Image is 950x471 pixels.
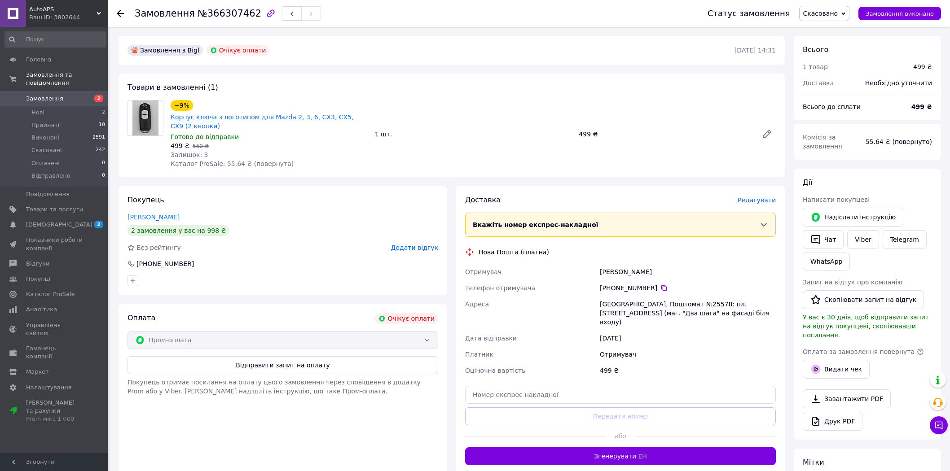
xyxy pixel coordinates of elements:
span: 499 ₴ [171,142,189,149]
div: Необхідно уточнити [860,73,937,93]
span: або [605,432,636,440]
span: 242 [96,146,105,154]
span: 0 [102,159,105,167]
a: Корпус ключа з логотипом для Mazda 2, 3, 6, CX3, CX5, CX9 (2 кнопки) [171,113,354,130]
div: −9% [171,100,193,111]
span: Каталог ProSale [26,290,75,298]
span: Нові [31,109,44,117]
span: Головна [26,56,51,64]
div: Очікує оплати [375,313,438,324]
div: Prom мікс 1 000 [26,415,83,423]
span: Дата відправки [465,335,517,342]
span: Готово до відправки [171,133,239,140]
span: Доставка [465,196,501,204]
div: 499 ₴ [575,128,754,140]
span: Повідомлення [26,190,70,198]
button: Замовлення виконано [858,7,941,20]
div: Замовлення з Bigl [128,45,203,56]
div: 1 шт. [371,128,576,140]
span: Оплата [128,314,155,322]
span: Виконані [31,134,59,142]
div: [PHONE_NUMBER] [136,259,195,268]
span: [DEMOGRAPHIC_DATA] [26,221,92,229]
span: №366307462 [198,8,261,19]
span: Дії [803,178,812,187]
span: Товари та послуги [26,205,83,214]
button: Надіслати інструкцію [803,208,903,227]
span: Скасовані [31,146,62,154]
span: Покупець отримає посилання на оплату цього замовлення через сповіщення в додатку Prom або у Viber... [128,379,421,395]
span: 2 [102,109,105,117]
button: Видати чек [803,360,870,379]
span: 1 товар [803,63,828,70]
span: Покупець [128,196,164,204]
div: [PERSON_NAME] [598,264,778,280]
span: 55.64 ₴ (повернуто) [866,138,932,145]
span: Замовлення [26,95,63,103]
span: Комісія за замовлення [803,134,842,150]
span: Відправлено [31,172,70,180]
time: [DATE] 14:31 [734,47,776,54]
span: 2 [94,221,103,228]
a: Завантажити PDF [803,389,891,408]
button: Чат [803,230,844,249]
a: [PERSON_NAME] [128,214,180,221]
span: Замовлення [135,8,195,19]
span: Вкажіть номер експрес-накладної [473,221,598,228]
b: 499 ₴ [911,103,932,110]
span: Редагувати [738,196,776,204]
span: 2 [94,95,103,102]
span: Відгуки [26,260,49,268]
span: 0 [102,172,105,180]
span: Запит на відгук про компанію [803,279,902,286]
span: Скасовано [803,10,838,17]
button: Скопіювати запит на відгук [803,290,924,309]
span: Додати відгук [391,244,438,251]
span: Управління сайтом [26,321,83,337]
span: Гаманець компанії [26,345,83,361]
div: [DATE] [598,330,778,346]
input: Номер експрес-накладної [465,386,776,404]
button: Чат з покупцем [930,416,948,434]
span: Налаштування [26,384,72,392]
span: Отримувач [465,268,501,275]
img: Корпус ключа з логотипом для Mazda 2, 3, 6, CX3, CX5, CX9 (2 кнопки) [132,100,159,135]
span: 2591 [92,134,105,142]
div: 499 ₴ [913,62,932,71]
span: [PERSON_NAME] та рахунки [26,399,83,423]
span: Всього до сплати [803,103,861,110]
div: [PHONE_NUMBER] [600,283,776,292]
div: Очікує оплати [207,45,270,56]
span: Оціночна вартість [465,367,525,374]
span: Покупці [26,275,50,283]
button: Відправити запит на оплату [128,356,438,374]
span: Доставка [803,79,834,87]
div: Ваш ID: 3802644 [29,13,108,22]
span: Замовлення та повідомлення [26,71,108,87]
span: Аналітика [26,305,57,314]
span: AutoAPS [29,5,97,13]
span: Всього [803,45,828,54]
div: Повернутися назад [117,9,124,18]
span: 10 [99,121,105,129]
a: Друк PDF [803,412,862,431]
span: У вас є 30 днів, щоб відправити запит на відгук покупцеві, скопіювавши посилання. [803,314,929,339]
button: Згенерувати ЕН [465,447,776,465]
span: Адреса [465,301,489,308]
a: Viber [847,230,879,249]
span: Написати покупцеві [803,196,870,203]
span: Телефон отримувача [465,284,535,292]
span: Показники роботи компанії [26,236,83,252]
span: 550 ₴ [193,143,209,149]
span: Маркет [26,368,49,376]
div: 2 замовлення у вас на 998 ₴ [128,225,229,236]
span: Без рейтингу [136,244,181,251]
div: Отримувач [598,346,778,362]
div: Статус замовлення [708,9,790,18]
div: [GEOGRAPHIC_DATA], Поштомат №25578: пл. [STREET_ADDRESS] (маг. "Два шага" на фасаді біля входу) [598,296,778,330]
span: Оплачені [31,159,60,167]
div: 499 ₴ [598,362,778,379]
span: Прийняті [31,121,59,129]
a: WhatsApp [803,253,850,270]
div: Нова Пошта (платна) [476,248,551,257]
